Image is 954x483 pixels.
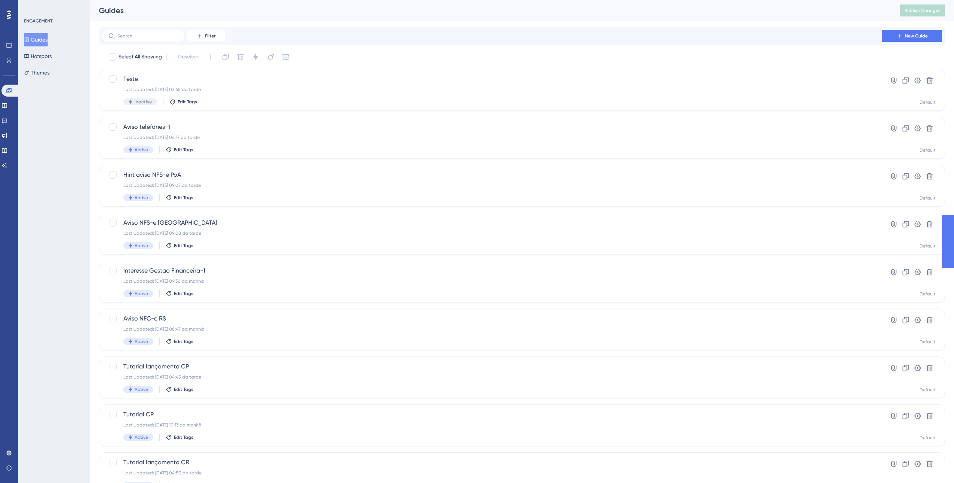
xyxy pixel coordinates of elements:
div: Default [920,387,936,393]
span: Filter [205,33,216,39]
span: Edit Tags [178,99,197,105]
button: Edit Tags [166,243,193,249]
div: Last Updated: [DATE] 08:47 da manhã [123,326,861,332]
span: Publish Changes [905,7,941,13]
span: Edit Tags [174,434,193,440]
div: Last Updated: [DATE] 04:45 da tarde [123,374,861,380]
div: Last Updated: [DATE] 09:08 da tarde [123,230,861,236]
button: Edit Tags [166,386,193,392]
div: ENGAGEMENT [24,18,52,24]
button: Deselect [171,50,206,64]
span: Active [135,386,148,392]
div: Default [920,291,936,297]
button: Publish Changes [900,4,945,16]
span: Active [135,291,148,297]
div: Default [920,435,936,441]
span: Edit Tags [174,195,193,201]
span: Aviso telefones-1 [123,122,861,131]
span: Deselect [178,52,199,61]
span: Active [135,338,148,344]
span: Edit Tags [174,338,193,344]
span: New Guide [905,33,928,39]
button: Edit Tags [166,291,193,297]
span: Edit Tags [174,147,193,153]
button: Guides [24,33,48,46]
span: Inactive [135,99,152,105]
button: Edit Tags [166,195,193,201]
span: Active [135,195,148,201]
div: Default [920,339,936,345]
span: Edit Tags [174,243,193,249]
div: Default [920,99,936,105]
span: Active [135,434,148,440]
button: Themes [24,66,49,79]
button: Edit Tags [166,434,193,440]
button: Filter [187,30,225,42]
div: Last Updated: [DATE] 10:13 da manhã [123,422,861,428]
div: Last Updated: [DATE] 09:07 da tarde [123,182,861,188]
span: Teste [123,75,861,83]
span: Tutorial CP [123,410,861,419]
span: Tutorial lançamento CR [123,458,861,467]
div: Default [920,243,936,249]
span: Active [135,147,148,153]
div: Default [920,195,936,201]
div: Default [920,147,936,153]
div: Last Updated: [DATE] 03:45 da tarde [123,86,861,92]
iframe: UserGuiding AI Assistant Launcher [923,453,945,476]
div: Last Updated: [DATE] 09:30 da manhã [123,278,861,284]
button: Hotspots [24,49,52,63]
input: Search [117,33,178,39]
span: Hint aviso NFS-e PoA [123,170,861,179]
span: Aviso NFC-e RS [123,314,861,323]
button: New Guide [882,30,942,42]
span: Edit Tags [174,291,193,297]
span: Select All Showing [118,52,162,61]
span: Active [135,243,148,249]
button: Edit Tags [169,99,197,105]
button: Edit Tags [166,147,193,153]
div: Guides [99,5,881,16]
span: Interesse Gestao Financeira-1 [123,266,861,275]
span: Edit Tags [174,386,193,392]
div: Last Updated: [DATE] 04:50 da tarde [123,470,861,476]
span: Aviso NFS-e [GEOGRAPHIC_DATA] [123,218,861,227]
span: Tutorial lançamento CP [123,362,861,371]
div: Last Updated: [DATE] 04:17 da tarde [123,134,861,140]
button: Edit Tags [166,338,193,344]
